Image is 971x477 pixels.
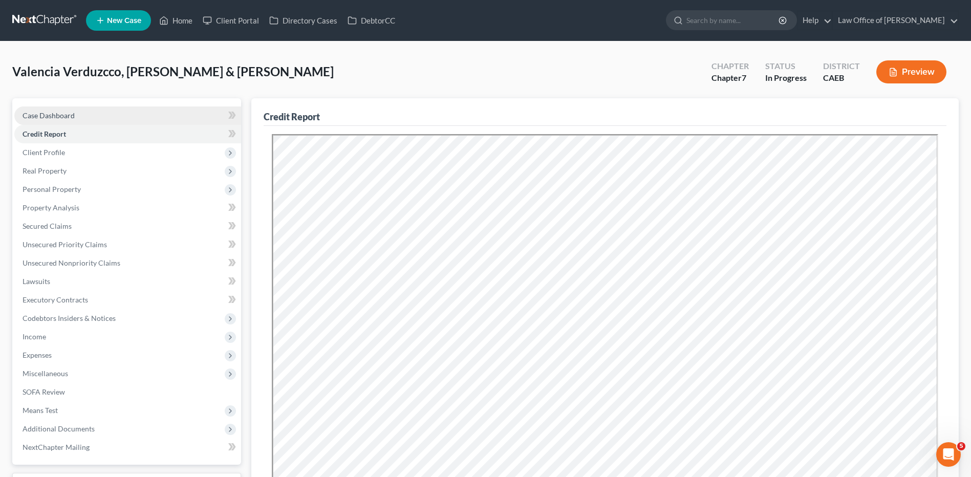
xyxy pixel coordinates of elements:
button: Preview [876,60,946,83]
a: DebtorCC [342,11,400,30]
a: Property Analysis [14,199,241,217]
div: CAEB [823,72,860,84]
span: 5 [957,442,965,450]
div: In Progress [765,72,807,84]
iframe: Intercom live chat [936,442,961,467]
span: 7 [742,73,746,82]
span: Unsecured Priority Claims [23,240,107,249]
span: Property Analysis [23,203,79,212]
div: Credit Report [264,111,320,123]
span: Case Dashboard [23,111,75,120]
span: Expenses [23,351,52,359]
span: Secured Claims [23,222,72,230]
a: SOFA Review [14,383,241,401]
span: Means Test [23,406,58,415]
div: Chapter [711,72,749,84]
span: Executory Contracts [23,295,88,304]
span: Codebtors Insiders & Notices [23,314,116,322]
div: Chapter [711,60,749,72]
input: Search by name... [686,11,780,30]
a: Unsecured Priority Claims [14,235,241,254]
span: Miscellaneous [23,369,68,378]
a: NextChapter Mailing [14,438,241,457]
a: Unsecured Nonpriority Claims [14,254,241,272]
a: Directory Cases [264,11,342,30]
span: Valencia Verduzcco, [PERSON_NAME] & [PERSON_NAME] [12,64,334,79]
span: New Case [107,17,141,25]
span: Unsecured Nonpriority Claims [23,258,120,267]
span: Income [23,332,46,341]
span: NextChapter Mailing [23,443,90,451]
span: Personal Property [23,185,81,193]
a: Credit Report [14,125,241,143]
div: Status [765,60,807,72]
span: Additional Documents [23,424,95,433]
a: Executory Contracts [14,291,241,309]
a: Client Portal [198,11,264,30]
a: Law Office of [PERSON_NAME] [833,11,958,30]
a: Home [154,11,198,30]
a: Lawsuits [14,272,241,291]
span: Real Property [23,166,67,175]
span: SOFA Review [23,387,65,396]
div: District [823,60,860,72]
span: Credit Report [23,129,66,138]
span: Client Profile [23,148,65,157]
a: Secured Claims [14,217,241,235]
a: Case Dashboard [14,106,241,125]
a: Help [797,11,832,30]
span: Lawsuits [23,277,50,286]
